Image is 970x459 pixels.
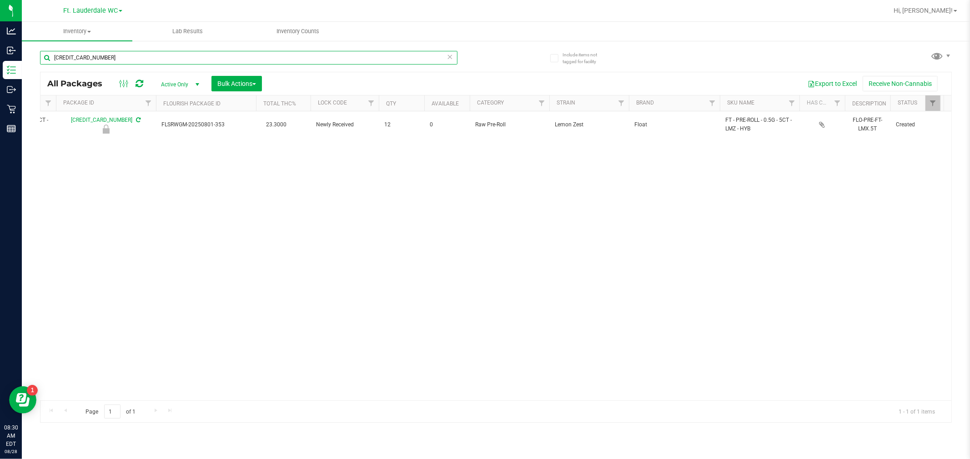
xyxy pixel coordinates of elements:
span: Lab Results [160,27,215,35]
a: Filter [364,95,379,111]
a: Inventory [22,22,132,41]
span: FLSRWGM-20250801-353 [161,120,251,129]
span: Lemon Zest [555,120,623,129]
span: 1 - 1 of 1 items [891,404,942,418]
span: 0 [430,120,464,129]
a: Filter [784,95,799,111]
inline-svg: Reports [7,124,16,133]
input: 1 [104,404,121,419]
a: Filter [614,95,629,111]
inline-svg: Outbound [7,85,16,94]
a: Filter [534,95,549,111]
inline-svg: Retail [7,105,16,114]
a: Flourish Package ID [163,100,221,107]
a: Total THC% [263,100,296,107]
a: SKU Name [727,100,754,106]
a: Strain [557,100,575,106]
a: Available [432,100,459,107]
iframe: Resource center [9,386,36,414]
a: Inventory Counts [243,22,353,41]
span: 23.3000 [261,118,291,131]
p: 08/28 [4,448,18,455]
span: Created [896,120,935,129]
a: Description [852,100,886,107]
a: Lock Code [318,100,347,106]
span: FT - PRE-ROLL - 0.5G - 5CT - LMZ - HYB [725,116,794,133]
button: Bulk Actions [211,76,262,91]
div: Newly Received [55,125,157,134]
a: Package ID [63,100,94,106]
div: FLO-PRE-FT-LMX.5T [850,115,885,134]
span: Clear [447,51,453,63]
span: Include items not tagged for facility [563,51,608,65]
a: Filter [705,95,720,111]
button: Receive Non-Cannabis [863,76,938,91]
input: Search Package ID, Item Name, SKU, Lot or Part Number... [40,51,457,65]
a: [CREDIT_CARD_NUMBER] [71,117,133,123]
span: 12 [384,120,419,129]
a: Filter [141,95,156,111]
a: Lab Results [132,22,243,41]
a: Filter [41,95,56,111]
span: Float [634,120,714,129]
span: Sync from Compliance System [135,117,141,123]
a: Category [477,100,504,106]
inline-svg: Analytics [7,26,16,35]
span: Hi, [PERSON_NAME]! [894,7,953,14]
inline-svg: Inbound [7,46,16,55]
p: 08:30 AM EDT [4,424,18,448]
a: Filter [925,95,940,111]
button: Export to Excel [802,76,863,91]
inline-svg: Inventory [7,65,16,75]
iframe: Resource center unread badge [27,385,38,396]
a: Status [898,100,917,106]
span: Bulk Actions [217,80,256,87]
span: Page of 1 [78,404,143,419]
a: Brand [636,100,654,106]
span: Raw Pre-Roll [475,120,544,129]
span: All Packages [47,79,111,89]
span: Ft. Lauderdale WC [63,7,118,15]
a: Qty [386,100,396,107]
span: Inventory Counts [264,27,332,35]
th: Has COA [799,95,845,111]
span: Inventory [22,27,132,35]
a: Filter [830,95,845,111]
span: Newly Received [316,120,373,129]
